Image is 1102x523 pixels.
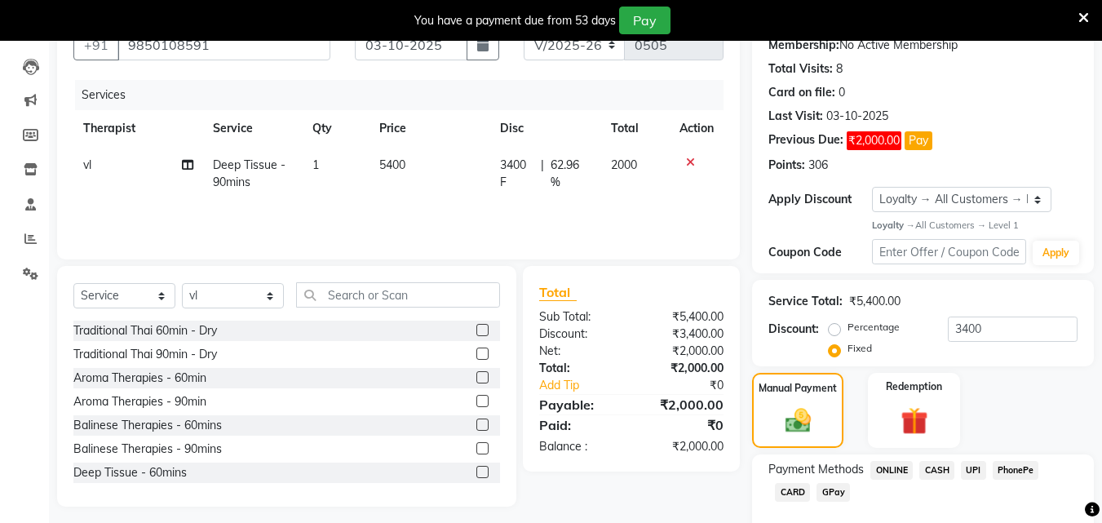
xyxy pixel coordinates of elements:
[870,461,913,480] span: ONLINE
[83,157,91,172] span: vl
[768,321,819,338] div: Discount:
[527,343,631,360] div: Net:
[768,84,835,101] div: Card on file:
[768,293,843,310] div: Service Total:
[551,157,591,191] span: 62.96 %
[73,322,217,339] div: Traditional Thai 60min - Dry
[631,360,736,377] div: ₹2,000.00
[73,464,187,481] div: Deep Tissue - 60mins
[379,157,405,172] span: 5400
[892,404,936,437] img: _gift.svg
[886,379,942,394] label: Redemption
[649,377,737,394] div: ₹0
[370,110,490,147] th: Price
[527,395,631,414] div: Payable:
[849,293,901,310] div: ₹5,400.00
[777,406,819,435] img: _cash.svg
[847,131,901,150] span: ₹2,000.00
[631,326,736,343] div: ₹3,400.00
[768,191,871,208] div: Apply Discount
[768,37,839,54] div: Membership:
[527,326,631,343] div: Discount:
[527,415,631,435] div: Paid:
[768,60,833,78] div: Total Visits:
[73,370,206,387] div: Aroma Therapies - 60min
[527,360,631,377] div: Total:
[872,219,1078,233] div: All Customers → Level 1
[73,110,203,147] th: Therapist
[768,157,805,174] div: Points:
[631,415,736,435] div: ₹0
[631,343,736,360] div: ₹2,000.00
[541,157,544,191] span: |
[1033,241,1079,265] button: Apply
[500,157,535,191] span: 3400 F
[905,131,932,150] button: Pay
[312,157,319,172] span: 1
[808,157,828,174] div: 306
[527,308,631,326] div: Sub Total:
[836,60,843,78] div: 8
[768,244,871,261] div: Coupon Code
[213,157,285,189] span: Deep Tissue - 90mins
[73,393,206,410] div: Aroma Therapies - 90min
[768,37,1078,54] div: No Active Membership
[527,377,648,394] a: Add Tip
[919,461,954,480] span: CASH
[670,110,724,147] th: Action
[73,417,222,434] div: Balinese Therapies - 60mins
[303,110,369,147] th: Qty
[759,381,837,396] label: Manual Payment
[117,29,330,60] input: Search by Name/Mobile/Email/Code
[768,131,843,150] div: Previous Due:
[73,441,222,458] div: Balinese Therapies - 90mins
[631,308,736,326] div: ₹5,400.00
[75,80,736,110] div: Services
[817,483,850,502] span: GPay
[296,282,500,308] input: Search or Scan
[631,438,736,455] div: ₹2,000.00
[631,395,736,414] div: ₹2,000.00
[611,157,637,172] span: 2000
[826,108,888,125] div: 03-10-2025
[848,341,872,356] label: Fixed
[539,284,577,301] span: Total
[527,438,631,455] div: Balance :
[775,483,810,502] span: CARD
[414,12,616,29] div: You have a payment due from 53 days
[768,461,864,478] span: Payment Methods
[872,239,1026,264] input: Enter Offer / Coupon Code
[768,108,823,125] div: Last Visit:
[961,461,986,480] span: UPI
[601,110,670,147] th: Total
[619,7,670,34] button: Pay
[848,320,900,335] label: Percentage
[490,110,601,147] th: Disc
[872,219,915,231] strong: Loyalty →
[203,110,303,147] th: Service
[73,29,119,60] button: +91
[839,84,845,101] div: 0
[993,461,1039,480] span: PhonePe
[73,346,217,363] div: Traditional Thai 90min - Dry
